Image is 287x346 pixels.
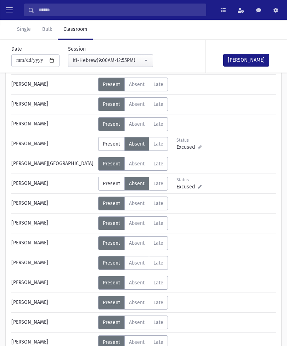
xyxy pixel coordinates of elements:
[36,20,58,40] a: Bulk
[98,276,168,290] div: AttTypes
[153,141,163,147] span: Late
[103,181,120,187] span: Present
[129,200,145,206] span: Absent
[98,296,168,310] div: AttTypes
[153,181,163,187] span: Late
[98,117,168,131] div: AttTypes
[103,260,120,266] span: Present
[129,141,145,147] span: Absent
[68,54,153,67] button: K1-Hebrew(9:00AM-12:55PM)
[153,240,163,246] span: Late
[129,240,145,246] span: Absent
[103,141,120,147] span: Present
[129,101,145,107] span: Absent
[129,260,145,266] span: Absent
[11,45,22,53] label: Date
[98,78,168,91] div: AttTypes
[98,97,168,111] div: AttTypes
[8,117,98,131] div: [PERSON_NAME]
[3,4,16,16] button: toggle menu
[176,177,208,183] div: Status
[98,197,168,210] div: AttTypes
[103,220,120,226] span: Present
[68,45,86,53] label: Session
[103,121,120,127] span: Present
[8,177,98,191] div: [PERSON_NAME]
[11,20,36,40] a: Single
[129,121,145,127] span: Absent
[129,81,145,87] span: Absent
[223,54,269,67] button: [PERSON_NAME]
[8,256,98,270] div: [PERSON_NAME]
[8,157,98,171] div: [PERSON_NAME][GEOGRAPHIC_DATA]
[8,296,98,310] div: [PERSON_NAME]
[176,183,198,191] span: Excused
[73,57,143,64] div: K1-Hebrew(9:00AM-12:55PM)
[98,256,168,270] div: AttTypes
[153,101,163,107] span: Late
[8,137,98,151] div: [PERSON_NAME]
[129,161,145,167] span: Absent
[153,220,163,226] span: Late
[153,260,163,266] span: Late
[153,200,163,206] span: Late
[98,177,168,191] div: AttTypes
[8,78,98,91] div: [PERSON_NAME]
[58,20,93,40] a: Classroom
[8,216,98,230] div: [PERSON_NAME]
[103,280,120,286] span: Present
[153,121,163,127] span: Late
[98,137,168,151] div: AttTypes
[98,157,168,171] div: AttTypes
[8,197,98,210] div: [PERSON_NAME]
[103,101,120,107] span: Present
[34,4,206,16] input: Search
[8,97,98,111] div: [PERSON_NAME]
[176,143,198,151] span: Excused
[129,220,145,226] span: Absent
[153,161,163,167] span: Late
[129,300,145,306] span: Absent
[103,300,120,306] span: Present
[153,81,163,87] span: Late
[8,276,98,290] div: [PERSON_NAME]
[98,316,168,329] div: AttTypes
[8,236,98,250] div: [PERSON_NAME]
[103,81,120,87] span: Present
[176,137,208,143] div: Status
[103,200,120,206] span: Present
[129,181,145,187] span: Absent
[98,236,168,250] div: AttTypes
[153,280,163,286] span: Late
[153,300,163,306] span: Late
[98,216,168,230] div: AttTypes
[103,240,120,246] span: Present
[103,161,120,167] span: Present
[8,316,98,329] div: [PERSON_NAME]
[129,280,145,286] span: Absent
